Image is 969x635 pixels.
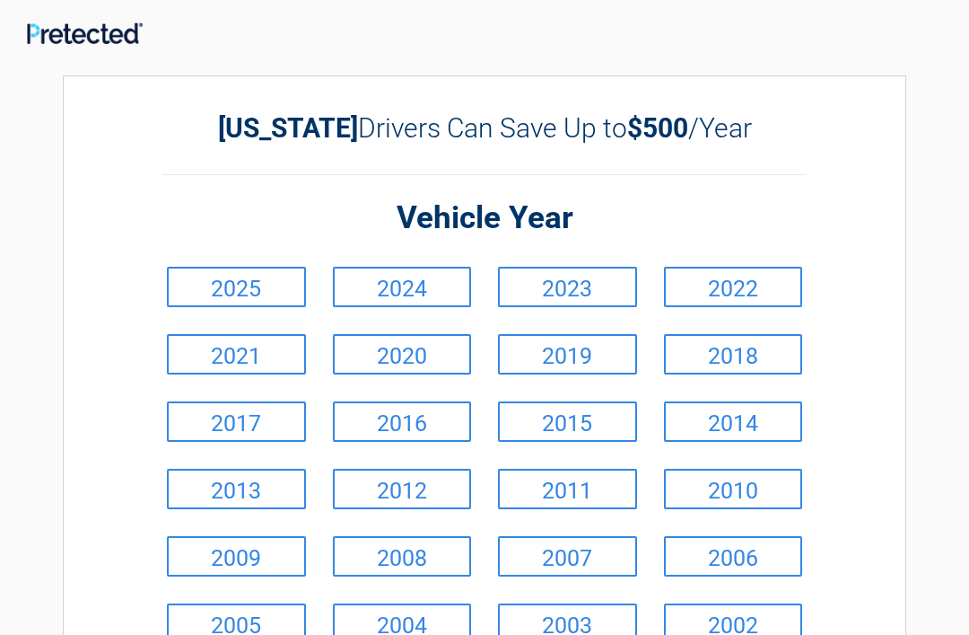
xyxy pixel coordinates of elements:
a: 2014 [664,401,803,442]
a: 2020 [333,334,472,375]
a: 2023 [498,267,637,307]
a: 2024 [333,267,472,307]
b: $500 [627,112,688,144]
a: 2017 [167,401,306,442]
h2: Vehicle Year [162,198,807,240]
a: 2011 [498,469,637,509]
a: 2025 [167,267,306,307]
img: Main Logo [27,22,143,43]
a: 2006 [664,536,803,577]
a: 2010 [664,469,803,509]
a: 2012 [333,469,472,509]
h2: Drivers Can Save Up to /Year [162,112,807,144]
a: 2007 [498,536,637,577]
a: 2018 [664,334,803,375]
a: 2019 [498,334,637,375]
a: 2016 [333,401,472,442]
a: 2021 [167,334,306,375]
b: [US_STATE] [218,112,358,144]
a: 2015 [498,401,637,442]
a: 2008 [333,536,472,577]
a: 2013 [167,469,306,509]
a: 2009 [167,536,306,577]
a: 2022 [664,267,803,307]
